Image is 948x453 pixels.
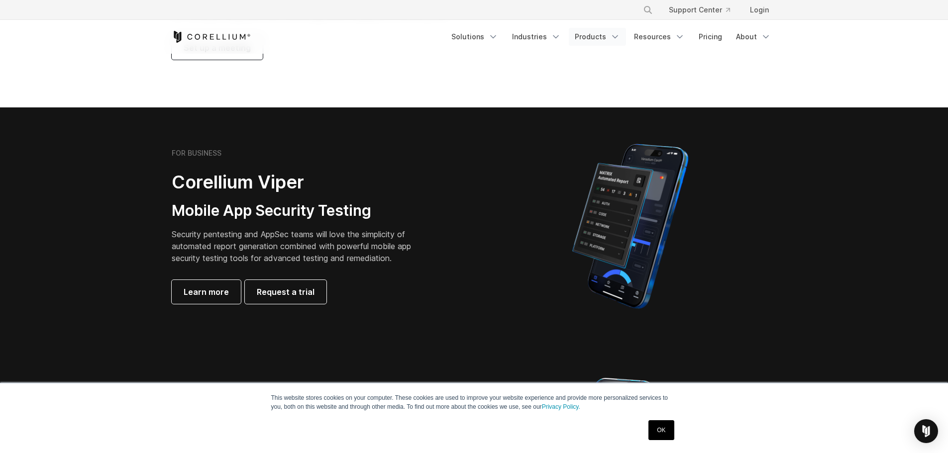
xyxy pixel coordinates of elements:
[506,28,567,46] a: Industries
[661,1,738,19] a: Support Center
[628,28,691,46] a: Resources
[555,139,705,313] img: Corellium MATRIX automated report on iPhone showing app vulnerability test results across securit...
[172,201,426,220] h3: Mobile App Security Testing
[631,1,777,19] div: Navigation Menu
[172,149,221,158] h6: FOR BUSINESS
[257,286,315,298] span: Request a trial
[172,171,426,193] h2: Corellium Viper
[172,228,426,264] p: Security pentesting and AppSec teams will love the simplicity of automated report generation comb...
[445,28,504,46] a: Solutions
[693,28,728,46] a: Pricing
[172,280,241,304] a: Learn more
[184,286,229,298] span: Learn more
[914,419,938,443] div: Open Intercom Messenger
[172,31,251,43] a: Corellium Home
[445,28,777,46] div: Navigation Menu
[648,420,674,440] a: OK
[730,28,777,46] a: About
[271,393,677,411] p: This website stores cookies on your computer. These cookies are used to improve your website expe...
[639,1,657,19] button: Search
[542,403,580,410] a: Privacy Policy.
[245,280,326,304] a: Request a trial
[569,28,626,46] a: Products
[742,1,777,19] a: Login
